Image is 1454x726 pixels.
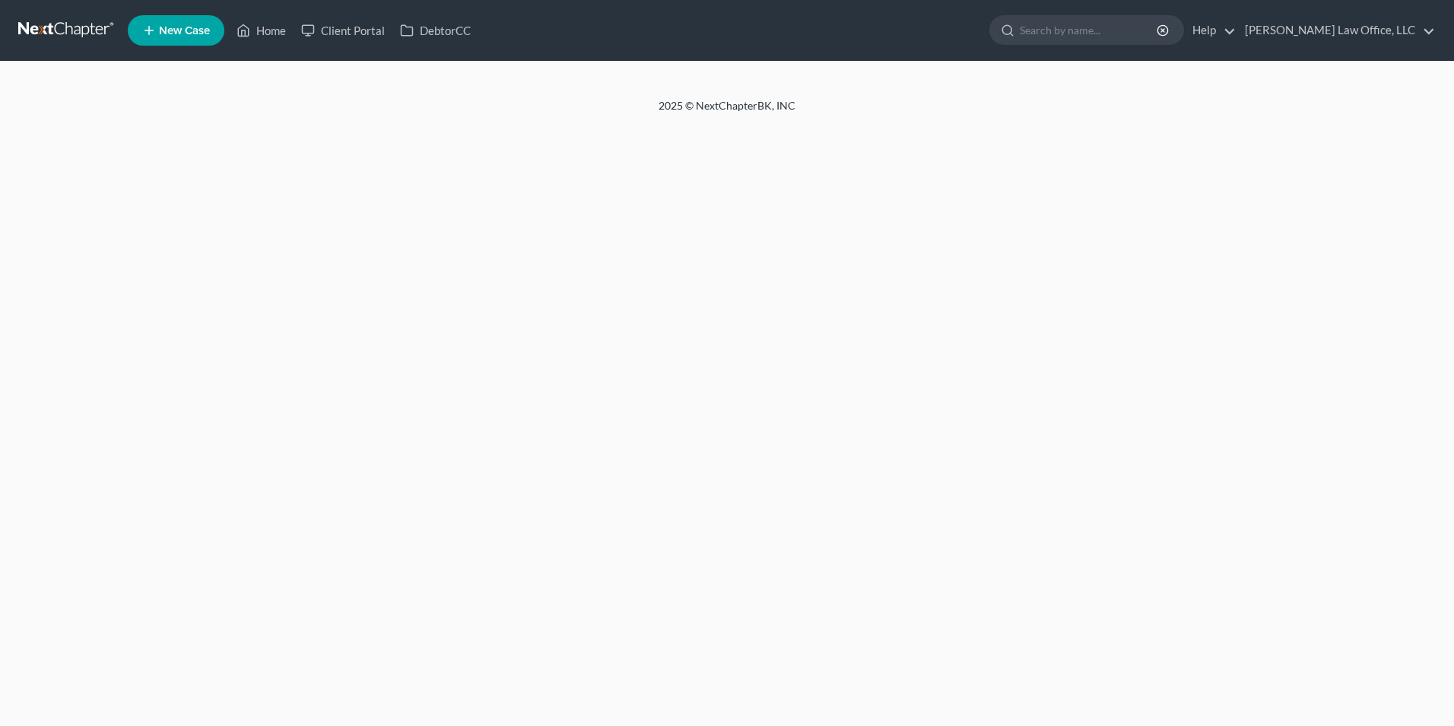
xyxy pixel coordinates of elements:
a: Client Portal [294,17,392,44]
a: DebtorCC [392,17,478,44]
input: Search by name... [1020,16,1159,44]
div: 2025 © NextChapterBK, INC [294,98,1160,126]
a: [PERSON_NAME] Law Office, LLC [1237,17,1435,44]
a: Home [229,17,294,44]
span: New Case [159,25,210,37]
a: Help [1185,17,1236,44]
